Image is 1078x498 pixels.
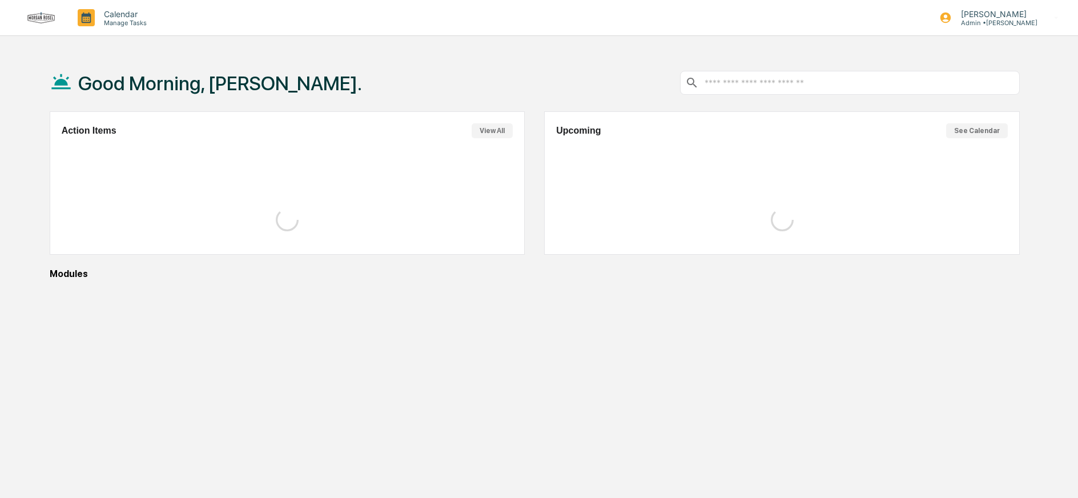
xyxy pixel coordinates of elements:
p: Manage Tasks [95,19,152,27]
p: Admin • [PERSON_NAME] [952,19,1037,27]
p: Calendar [95,9,152,19]
button: See Calendar [946,123,1008,138]
h2: Action Items [62,126,116,136]
p: [PERSON_NAME] [952,9,1037,19]
h2: Upcoming [556,126,601,136]
button: View All [472,123,513,138]
h1: Good Morning, [PERSON_NAME]. [78,72,362,95]
img: logo [27,12,55,23]
div: Modules [50,268,1020,279]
